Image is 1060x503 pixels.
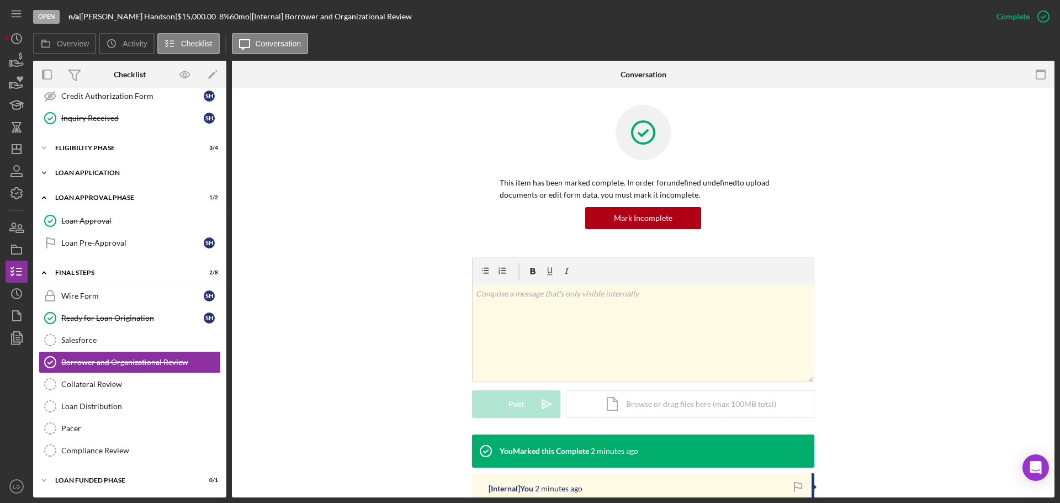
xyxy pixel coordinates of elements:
[81,12,177,21] div: [PERSON_NAME] Handson |
[61,424,220,433] div: Pacer
[39,107,221,129] a: Inquiry ReceivedSH
[177,12,219,21] div: $15,000.00
[55,194,190,201] div: Loan Approval Phase
[198,145,218,151] div: 3 / 4
[61,380,220,389] div: Collateral Review
[198,477,218,484] div: 0 / 1
[204,91,215,102] div: S H
[535,484,582,493] time: 2025-08-20 03:35
[61,92,204,100] div: Credit Authorization Form
[39,232,221,254] a: Loan Pre-ApprovalSH
[157,33,220,54] button: Checklist
[114,70,146,79] div: Checklist
[61,336,220,345] div: Salesforce
[39,285,221,307] a: Wire FormSH
[1022,454,1049,481] div: Open Intercom Messenger
[204,290,215,301] div: S H
[13,484,20,490] text: LG
[500,177,787,202] p: This item has been marked complete. In order for undefined undefined to upload documents or edit ...
[250,12,412,21] div: | [Internal] Borrower and Organizational Review
[33,10,60,24] div: Open
[61,446,220,455] div: Compliance Review
[232,33,309,54] button: Conversation
[123,39,147,48] label: Activity
[985,6,1054,28] button: Complete
[61,239,204,247] div: Loan Pre-Approval
[57,39,89,48] label: Overview
[198,194,218,201] div: 1 / 2
[61,358,220,367] div: Borrower and Organizational Review
[204,113,215,124] div: S H
[33,33,96,54] button: Overview
[61,292,204,300] div: Wire Form
[621,70,666,79] div: Conversation
[55,269,190,276] div: FINAL STEPS
[39,210,221,232] a: Loan Approval
[614,207,672,229] div: Mark Incomplete
[500,447,589,456] div: You Marked this Complete
[204,313,215,324] div: S H
[99,33,154,54] button: Activity
[219,12,230,21] div: 8 %
[61,114,204,123] div: Inquiry Received
[61,402,220,411] div: Loan Distribution
[489,484,533,493] div: [Internal] You
[55,170,213,176] div: Loan Application
[39,395,221,417] a: Loan Distribution
[39,307,221,329] a: Ready for Loan OriginationSH
[204,237,215,248] div: S H
[230,12,250,21] div: 60 mo
[508,390,524,418] div: Post
[61,216,220,225] div: Loan Approval
[68,12,81,21] div: |
[181,39,213,48] label: Checklist
[198,269,218,276] div: 2 / 8
[591,447,638,456] time: 2025-08-20 03:35
[55,477,190,484] div: Loan Funded Phase
[39,417,221,440] a: Pacer
[585,207,701,229] button: Mark Incomplete
[61,314,204,322] div: Ready for Loan Origination
[997,6,1030,28] div: Complete
[472,390,560,418] button: Post
[55,145,190,151] div: Eligibility Phase
[256,39,301,48] label: Conversation
[39,351,221,373] a: Borrower and Organizational Review
[6,475,28,497] button: LG
[39,373,221,395] a: Collateral Review
[68,12,79,21] b: n/a
[39,329,221,351] a: Salesforce
[39,440,221,462] a: Compliance Review
[39,85,221,107] a: Credit Authorization FormSH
